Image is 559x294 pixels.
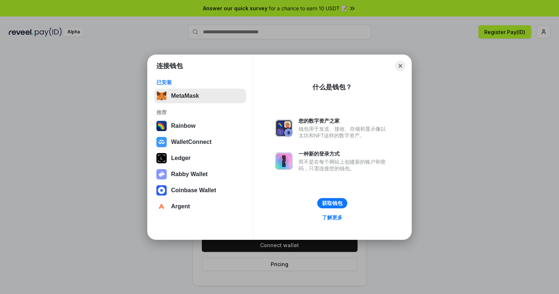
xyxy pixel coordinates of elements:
div: 推荐 [156,109,244,116]
div: Rabby Wallet [171,171,208,178]
img: svg+xml,%3Csvg%20width%3D%2228%22%20height%3D%2228%22%20viewBox%3D%220%200%2028%2028%22%20fill%3D... [156,201,167,212]
div: MetaMask [171,93,199,99]
button: MetaMask [154,89,246,103]
img: svg+xml,%3Csvg%20xmlns%3D%22http%3A%2F%2Fwww.w3.org%2F2000%2Fsvg%22%20width%3D%2228%22%20height%3... [156,153,167,163]
div: Argent [171,203,190,210]
img: svg+xml,%3Csvg%20xmlns%3D%22http%3A%2F%2Fwww.w3.org%2F2000%2Fsvg%22%20fill%3D%22none%22%20viewBox... [275,152,293,170]
img: svg+xml,%3Csvg%20width%3D%2228%22%20height%3D%2228%22%20viewBox%3D%220%200%2028%2028%22%20fill%3D... [156,185,167,196]
img: svg+xml,%3Csvg%20xmlns%3D%22http%3A%2F%2Fwww.w3.org%2F2000%2Fsvg%22%20fill%3D%22none%22%20viewBox... [275,119,293,137]
div: Rainbow [171,123,196,129]
div: 一种新的登录方式 [299,150,389,157]
div: 您的数字资产之家 [299,118,389,124]
button: 获取钱包 [317,198,347,208]
h1: 连接钱包 [156,62,183,70]
button: Rainbow [154,119,246,133]
button: Ledger [154,151,246,165]
button: WalletConnect [154,135,246,149]
img: svg+xml,%3Csvg%20fill%3D%22none%22%20height%3D%2233%22%20viewBox%3D%220%200%2035%2033%22%20width%... [156,91,167,101]
img: svg+xml,%3Csvg%20width%3D%22120%22%20height%3D%22120%22%20viewBox%3D%220%200%20120%20120%22%20fil... [156,121,167,131]
div: 钱包用于发送、接收、存储和显示像以太坊和NFT这样的数字资产。 [299,126,389,139]
button: Argent [154,199,246,214]
div: 而不是在每个网站上创建新的账户和密码，只需连接您的钱包。 [299,159,389,172]
div: Coinbase Wallet [171,187,216,194]
div: 了解更多 [322,214,343,221]
div: WalletConnect [171,139,212,145]
div: 获取钱包 [322,200,343,206]
button: Coinbase Wallet [154,183,246,198]
div: 什么是钱包？ [312,83,352,92]
a: 了解更多 [318,213,347,222]
div: 已安装 [156,79,244,86]
div: Ledger [171,155,190,161]
img: svg+xml,%3Csvg%20width%3D%2228%22%20height%3D%2228%22%20viewBox%3D%220%200%2028%2028%22%20fill%3D... [156,137,167,147]
button: Close [395,61,406,71]
button: Rabby Wallet [154,167,246,182]
img: svg+xml,%3Csvg%20xmlns%3D%22http%3A%2F%2Fwww.w3.org%2F2000%2Fsvg%22%20fill%3D%22none%22%20viewBox... [156,169,167,179]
